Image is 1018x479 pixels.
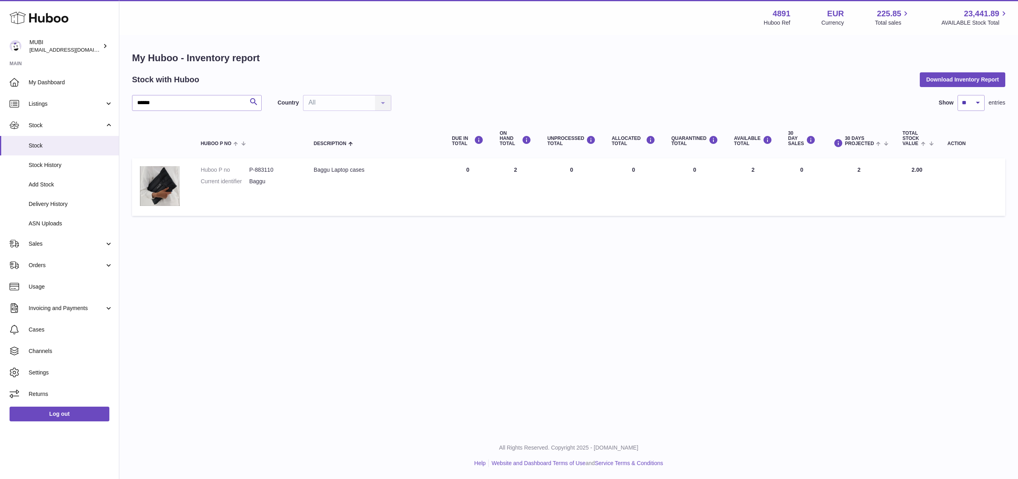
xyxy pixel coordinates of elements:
td: 0 [539,158,604,216]
span: ASN Uploads [29,220,113,227]
span: 225.85 [877,8,901,19]
a: Website and Dashboard Terms of Use [492,460,585,466]
label: Country [278,99,299,107]
div: UNPROCESSED Total [547,136,596,146]
span: Cases [29,326,113,334]
p: All Rights Reserved. Copyright 2025 - [DOMAIN_NAME] [126,444,1012,452]
div: Huboo Ref [764,19,791,27]
li: and [489,460,663,467]
dt: Current identifier [201,178,249,185]
strong: 4891 [773,8,791,19]
a: Help [474,460,486,466]
div: MUBI [29,39,101,54]
strong: EUR [827,8,844,19]
img: product image [140,166,180,206]
dt: Huboo P no [201,166,249,174]
td: 0 [780,158,824,216]
td: 0 [444,158,492,216]
span: Sales [29,240,105,248]
span: Invoicing and Payments [29,304,105,312]
span: Listings [29,100,105,108]
div: ALLOCATED Total [612,136,655,146]
span: [EMAIL_ADDRESS][DOMAIN_NAME] [29,47,117,53]
span: Orders [29,262,105,269]
span: Add Stock [29,181,113,188]
span: My Dashboard [29,79,113,86]
span: Channels [29,347,113,355]
dd: P-883110 [249,166,298,174]
span: Stock History [29,161,113,169]
a: Log out [10,407,109,421]
span: Stock [29,122,105,129]
span: Settings [29,369,113,376]
td: 2 [726,158,780,216]
div: Baggu Laptop cases [314,166,436,174]
td: 2 [824,158,895,216]
span: entries [989,99,1005,107]
h1: My Huboo - Inventory report [132,52,1005,64]
div: Currency [822,19,844,27]
span: Delivery History [29,200,113,208]
button: Download Inventory Report [920,72,1005,87]
span: Total stock value [902,131,919,147]
span: Stock [29,142,113,149]
span: Huboo P no [201,141,231,146]
a: 225.85 Total sales [875,8,910,27]
label: Show [939,99,954,107]
h2: Stock with Huboo [132,74,199,85]
span: 0 [693,167,696,173]
div: AVAILABLE Total [734,136,772,146]
span: Total sales [875,19,910,27]
span: Description [314,141,346,146]
span: Returns [29,390,113,398]
div: DUE IN TOTAL [452,136,484,146]
div: QUARANTINED Total [671,136,718,146]
div: Action [948,141,997,146]
span: 2.00 [911,167,922,173]
div: ON HAND Total [499,131,531,147]
div: 30 DAY SALES [788,131,816,147]
span: Usage [29,283,113,291]
a: Service Terms & Conditions [595,460,663,466]
span: 23,441.89 [964,8,999,19]
td: 2 [492,158,539,216]
td: 0 [604,158,663,216]
span: AVAILABLE Stock Total [941,19,1008,27]
span: 30 DAYS PROJECTED [845,136,874,146]
dd: Baggu [249,178,298,185]
img: shop@mubi.com [10,40,21,52]
a: 23,441.89 AVAILABLE Stock Total [941,8,1008,27]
